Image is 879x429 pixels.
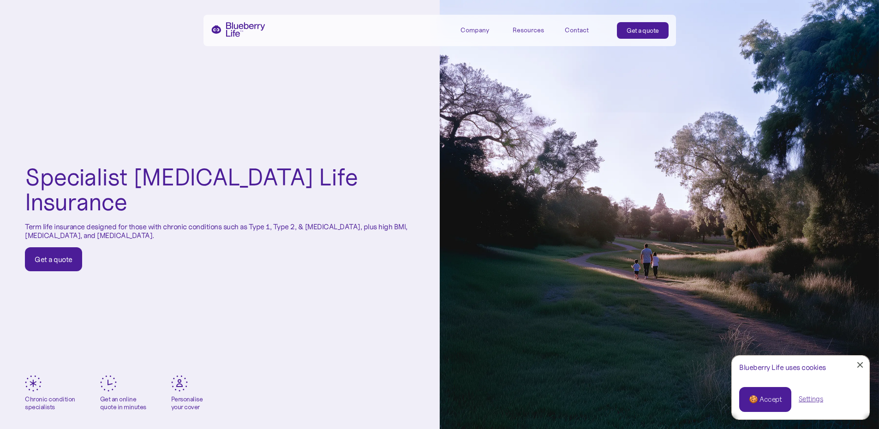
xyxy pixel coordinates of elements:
[799,394,823,404] a: Settings
[617,22,669,39] a: Get a quote
[565,26,589,34] div: Contact
[513,22,554,37] div: Resources
[35,255,72,264] div: Get a quote
[211,22,265,37] a: home
[25,165,415,215] h1: Specialist [MEDICAL_DATA] Life Insurance
[627,26,659,35] div: Get a quote
[460,26,489,34] div: Company
[565,22,606,37] a: Contact
[25,395,75,411] div: Chronic condition specialists
[171,395,203,411] div: Personalise your cover
[460,22,502,37] div: Company
[513,26,544,34] div: Resources
[739,387,791,412] a: 🍪 Accept
[25,222,415,240] p: Term life insurance designed for those with chronic conditions such as Type 1, Type 2, & [MEDICAL...
[749,394,782,405] div: 🍪 Accept
[100,395,146,411] div: Get an online quote in minutes
[25,247,82,271] a: Get a quote
[851,356,869,374] a: Close Cookie Popup
[739,363,862,372] div: Blueberry Life uses cookies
